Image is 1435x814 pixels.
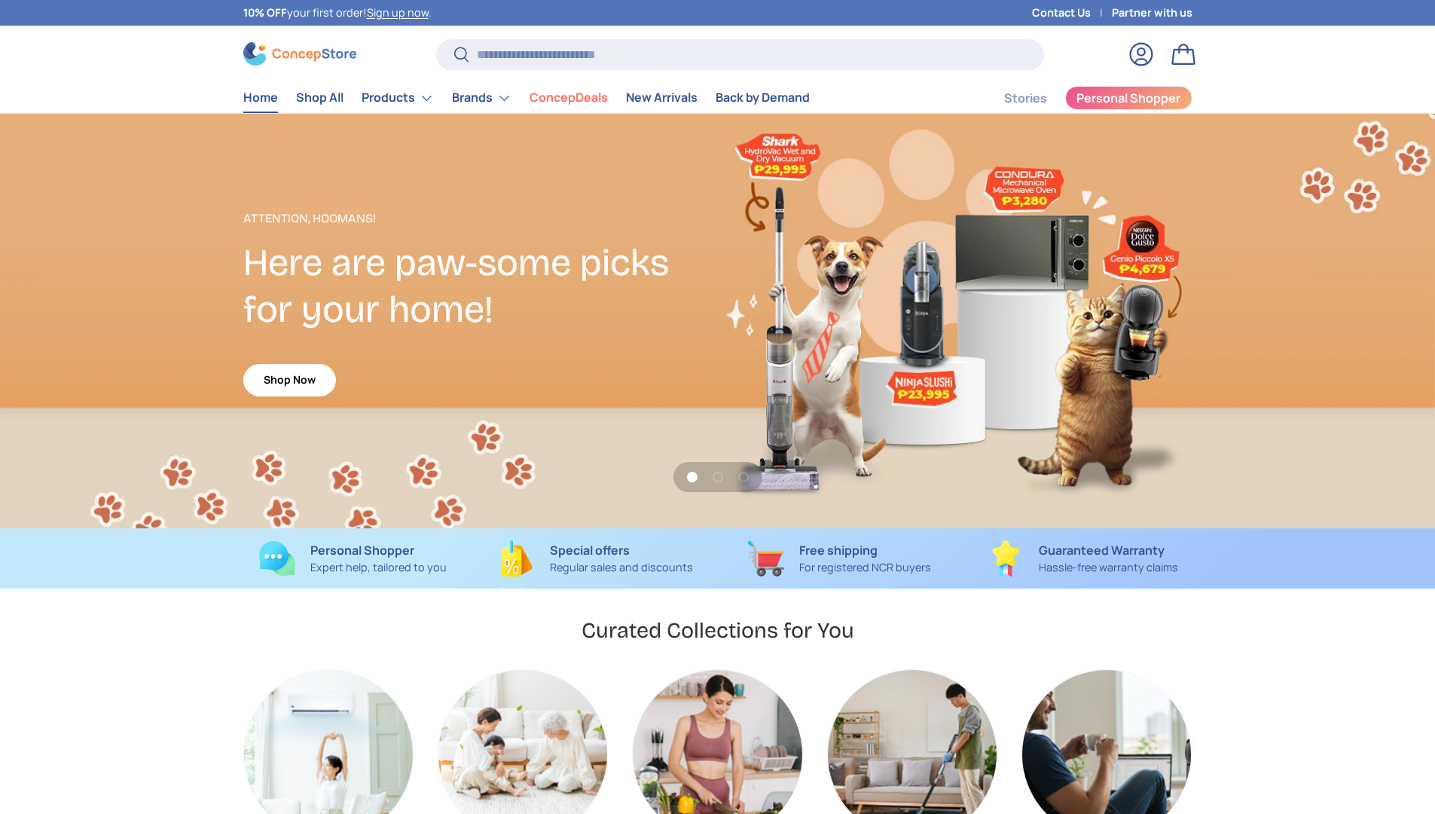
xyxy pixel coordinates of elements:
span: Personal Shopper [1076,92,1180,104]
a: Shop All [296,83,343,112]
a: Stories [1004,84,1047,113]
a: Shop Now [243,364,336,396]
a: ConcepDeals [530,83,608,112]
a: Products [362,83,434,113]
a: Back by Demand [716,83,810,112]
h2: Curated Collections for You [582,617,854,644]
a: Special offers Regular sales and discounts [487,540,706,577]
a: Sign up now [367,5,429,20]
strong: 10% OFF [243,5,287,20]
a: Guaranteed Warranty Hassle-free warranty claims [973,540,1192,577]
p: Hassle-free warranty claims [1039,559,1178,576]
a: Personal Shopper Expert help, tailored to you [243,540,463,577]
nav: Primary [243,83,810,113]
summary: Products [353,83,443,113]
strong: Personal Shopper [310,542,414,558]
img: ConcepStore [243,42,356,66]
a: Home [243,83,278,112]
p: Regular sales and discounts [550,559,693,576]
p: For registered NCR buyers [799,559,931,576]
strong: Free shipping [799,542,878,558]
p: Attention, Hoomans! [243,210,718,228]
nav: Secondary [968,83,1192,113]
a: New Arrivals [626,83,698,112]
strong: Special offers [550,542,630,558]
a: Personal Shopper [1065,86,1192,110]
a: Free shipping For registered NCR buyers [730,540,949,577]
a: Brands [452,83,511,113]
p: your first order! . [243,5,432,21]
a: Contact Us [1032,5,1112,21]
a: Partner with us [1112,5,1192,21]
p: Expert help, tailored to you [310,559,447,576]
summary: Brands [443,83,521,113]
h2: Here are paw-some picks for your home! [243,240,718,333]
strong: Guaranteed Warranty [1039,542,1165,558]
